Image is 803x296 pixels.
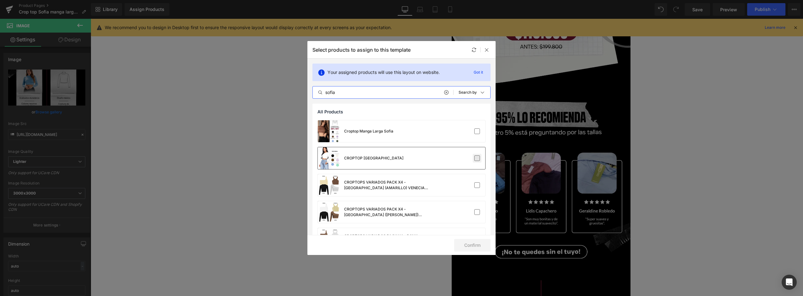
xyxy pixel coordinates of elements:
a: product-img [318,147,340,169]
div: CROPTOP [GEOGRAPHIC_DATA] [344,155,403,161]
p: Your assigned products will use this layout on website. [327,69,440,76]
a: product-img [318,120,340,142]
p: Got it [471,69,486,76]
p: Select products to assign to this template [312,47,411,53]
p: Search by [459,90,477,95]
div: CROPTOPS VARIADOS PACK X4 - [GEOGRAPHIC_DATA] ([PERSON_NAME]) [PERSON_NAME] (AMARILLO) [PERSON_NA... [344,206,438,218]
a: product-img [318,174,340,196]
div: Open Intercom Messenger [782,275,797,290]
span: All Products [317,109,343,114]
button: Confirm [454,239,491,252]
div: CROPTOPS VARIADOS PACK X4 - ROMA (CHOCOLATE) VENECIA ([PERSON_NAME]) [PERSON_NAME] ([PERSON_NAME]... [344,233,438,245]
a: product-img [318,228,340,250]
div: CROPTOPS VARIADOS PACK X4 - [GEOGRAPHIC_DATA] (AMARILLO) VENECIA (CHOCOLATE) [PERSON_NAME] ([PERS... [344,179,438,191]
div: Croptop Manga Larga Sofia [344,128,393,134]
input: Search products [313,89,453,96]
a: product-img [318,201,340,223]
